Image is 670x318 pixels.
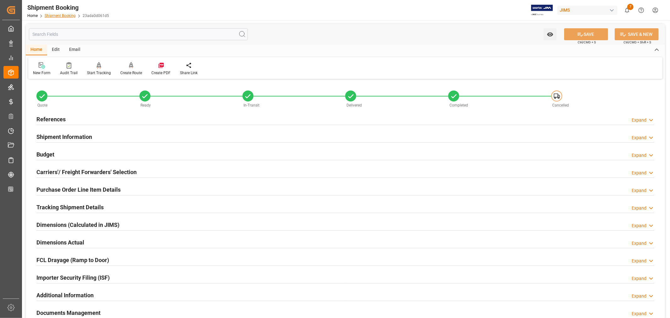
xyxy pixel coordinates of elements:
div: Expand [632,187,646,194]
button: Help Center [634,3,648,17]
div: Shipment Booking [27,3,109,12]
span: Ready [140,103,151,107]
span: Delivered [346,103,362,107]
h2: Documents Management [36,309,101,317]
a: Home [27,14,38,18]
button: SAVE & NEW [615,28,659,40]
h2: Importer Security Filing (ISF) [36,273,110,282]
h2: Dimensions Actual [36,238,84,247]
div: Create Route [120,70,142,76]
div: Expand [632,205,646,211]
span: 7 [627,4,634,10]
div: Expand [632,310,646,317]
span: Cancelled [553,103,569,107]
div: Start Tracking [87,70,111,76]
button: SAVE [564,28,608,40]
h2: Carriers'/ Freight Forwarders' Selection [36,168,137,176]
span: Completed [449,103,468,107]
h2: Dimensions (Calculated in JIMS) [36,221,119,229]
div: Edit [47,45,64,55]
div: Expand [632,152,646,159]
input: Search Fields [29,28,248,40]
h2: Budget [36,150,54,159]
a: Shipment Booking [45,14,76,18]
button: JIMS [557,4,620,16]
button: open menu [544,28,557,40]
span: In-Transit [243,103,259,107]
div: Expand [632,275,646,282]
div: Audit Trail [60,70,78,76]
div: Expand [632,117,646,123]
h2: Additional Information [36,291,94,299]
div: Expand [632,134,646,141]
span: Ctrl/CMD + Shift + S [624,40,651,45]
div: New Form [33,70,51,76]
div: Expand [632,258,646,264]
img: Exertis%20JAM%20-%20Email%20Logo.jpg_1722504956.jpg [531,5,553,16]
h2: Shipment Information [36,133,92,141]
h2: FCL Drayage (Ramp to Door) [36,256,109,264]
div: Expand [632,240,646,247]
div: Expand [632,170,646,176]
span: Ctrl/CMD + S [578,40,596,45]
div: Expand [632,293,646,299]
div: Email [64,45,85,55]
div: JIMS [557,6,618,15]
h2: References [36,115,66,123]
div: Expand [632,222,646,229]
button: show 7 new notifications [620,3,634,17]
h2: Tracking Shipment Details [36,203,104,211]
span: Quote [38,103,48,107]
div: Create PDF [151,70,171,76]
div: Home [26,45,47,55]
div: Share Link [180,70,198,76]
h2: Purchase Order Line Item Details [36,185,121,194]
